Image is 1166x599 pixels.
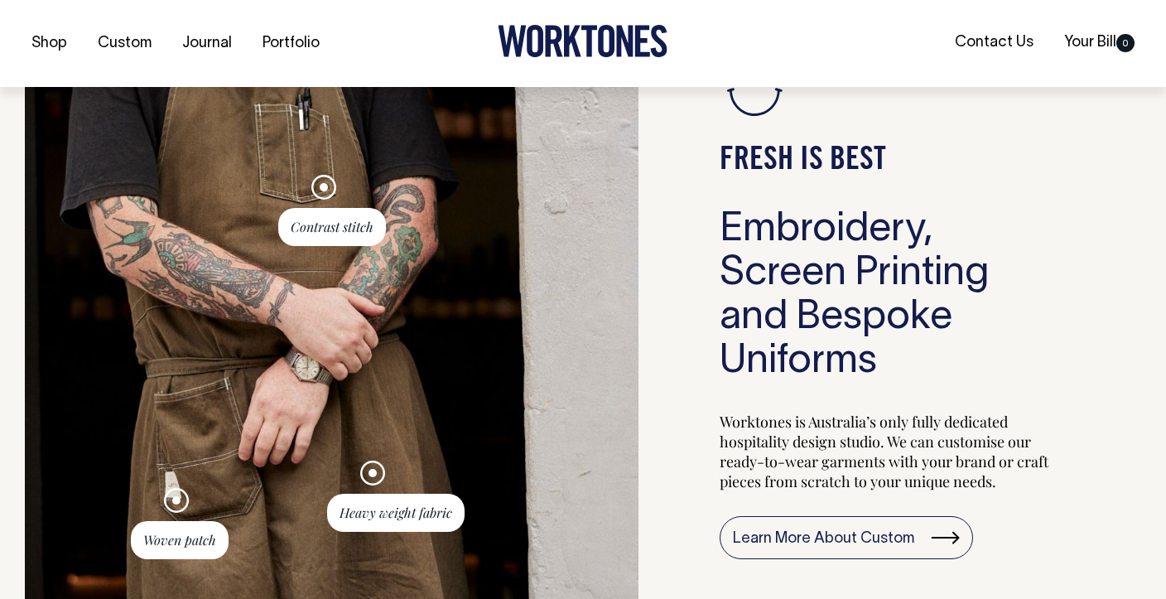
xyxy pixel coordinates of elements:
p: Worktones is Australia’s only fully dedicated hospitality design studio. We can customise our rea... [720,412,1060,491]
span: Contrast stitch [278,208,386,246]
a: Your Bill0 [1058,29,1141,56]
a: Learn More About Custom [720,516,973,559]
a: Journal [176,30,238,57]
a: Shop [25,30,74,57]
a: Custom [91,30,158,57]
span: Heavy weight fabric [327,494,465,532]
h4: FRESH IS BEST [720,142,1060,179]
span: 0 [1116,34,1135,52]
a: Portfolio [256,30,326,57]
a: Contact Us [948,29,1040,56]
h3: Embroidery, Screen Printing and Bespoke Uniforms [720,209,1060,384]
span: Woven patch [131,521,229,559]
